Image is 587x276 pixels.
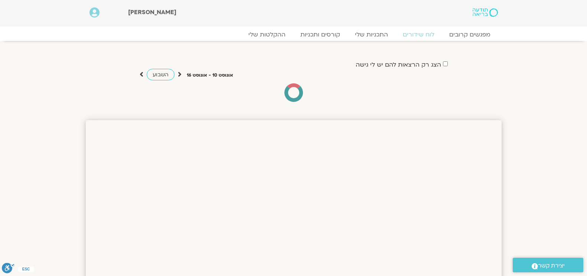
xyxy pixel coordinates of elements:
[513,258,583,272] a: יצירת קשר
[293,31,348,38] a: קורסים ותכניות
[187,71,233,79] p: אוגוסט 10 - אוגוסט 16
[241,31,293,38] a: ההקלטות שלי
[395,31,442,38] a: לוח שידורים
[356,61,441,68] label: הצג רק הרצאות להם יש לי גישה
[153,71,169,78] span: השבוע
[348,31,395,38] a: התכניות שלי
[538,261,565,271] span: יצירת קשר
[89,31,498,38] nav: Menu
[442,31,498,38] a: מפגשים קרובים
[128,8,176,16] span: [PERSON_NAME]
[147,69,175,80] a: השבוע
